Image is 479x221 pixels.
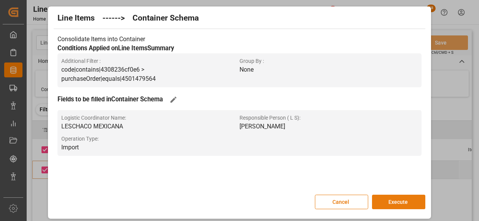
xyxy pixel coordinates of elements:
span: Operation Type : [61,135,240,143]
button: Execute [372,195,425,209]
h2: Container Schema [133,12,199,24]
span: Group By : [240,57,418,65]
span: Logistic Coordinator Name : [61,114,240,122]
span: Responsible Person ( L S) : [240,114,418,122]
p: code|contains|4308236cf0e6 > purchaseOrder|equals|4501479564 [61,65,240,83]
p: [PERSON_NAME] [240,122,418,131]
p: LESCHACO MEXICANA [61,122,240,131]
h3: Fields to be filled in Container Schema [57,95,163,104]
p: Import [61,143,240,152]
p: None [240,65,418,74]
p: Consolidate Items into Container [57,35,422,44]
h3: Conditions Applied on Line Items Summary [57,44,422,53]
button: Cancel [315,195,368,209]
h2: Line Items [57,12,95,24]
h2: ------> [102,12,125,24]
span: Additional Filter : [61,57,240,65]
